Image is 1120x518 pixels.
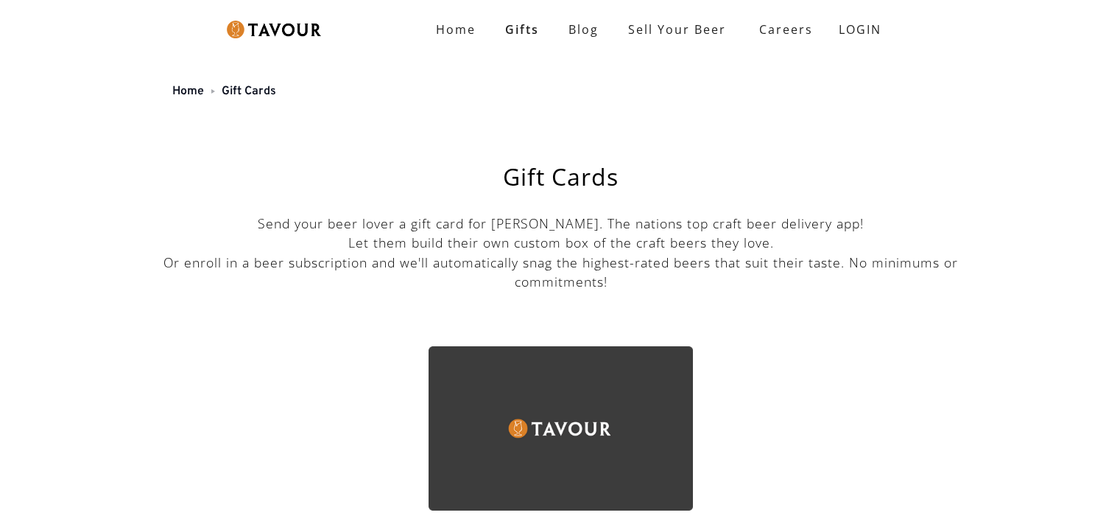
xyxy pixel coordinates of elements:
[183,165,940,189] h1: Gift Cards
[222,84,276,99] a: Gift Cards
[490,15,554,44] a: Gifts
[759,15,813,44] strong: Careers
[421,15,490,44] a: Home
[824,15,896,44] a: LOGIN
[146,214,976,292] p: Send your beer lover a gift card for [PERSON_NAME]. The nations top craft beer delivery app! Let ...
[436,21,476,38] strong: Home
[172,84,204,99] a: Home
[741,9,824,50] a: Careers
[613,15,741,44] a: Sell Your Beer
[554,15,613,44] a: Blog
